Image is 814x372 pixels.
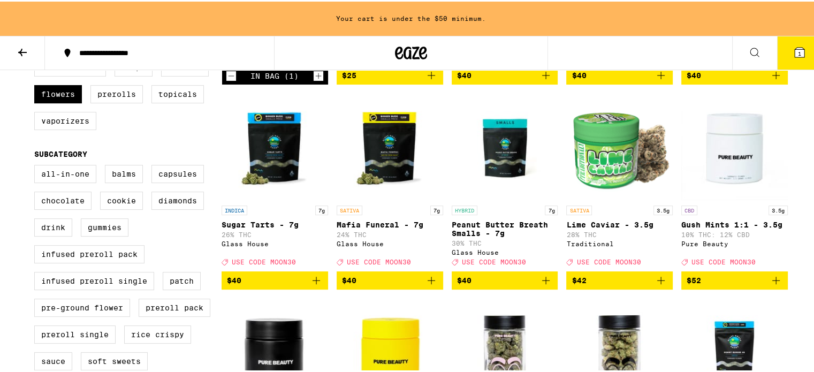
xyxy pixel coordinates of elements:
[151,190,204,208] label: Diamonds
[315,204,328,214] p: 7g
[151,83,204,102] label: Topicals
[566,65,673,83] button: Add to bag
[545,204,558,214] p: 7g
[34,324,116,342] label: Preroll Single
[34,83,82,102] label: Flowers
[222,239,328,246] div: Glass House
[572,275,586,283] span: $42
[226,69,237,80] button: Decrement
[337,204,362,214] p: SATIVA
[151,163,204,181] label: Capsules
[81,217,128,235] label: Gummies
[681,219,788,227] p: Gush Mints 1:1 - 3.5g
[681,239,788,246] div: Pure Beauty
[337,230,443,237] p: 24% THC
[452,65,558,83] button: Add to bag
[34,351,72,369] label: Sauce
[222,270,328,288] button: Add to bag
[576,257,641,264] span: USE CODE MOON30
[342,275,356,283] span: $40
[566,204,592,214] p: SATIVA
[457,70,471,78] span: $40
[337,239,443,246] div: Glass House
[681,65,788,83] button: Add to bag
[452,238,558,245] p: 30% THC
[222,204,247,214] p: INDICA
[681,270,788,288] button: Add to bag
[34,270,154,289] label: Infused Preroll Single
[566,230,673,237] p: 28% THC
[769,204,788,214] p: 3.5g
[798,49,801,55] span: 1
[691,257,756,264] span: USE CODE MOON30
[681,204,697,214] p: CBD
[90,83,143,102] label: Prerolls
[430,204,443,214] p: 7g
[6,7,77,16] span: Hi. Need any help?
[337,92,443,269] a: Open page for Mafia Funeral - 7g from Glass House
[452,247,558,254] div: Glass House
[313,69,324,80] button: Increment
[337,219,443,227] p: Mafia Funeral - 7g
[687,275,701,283] span: $52
[105,163,143,181] label: Balms
[681,92,788,269] a: Open page for Gush Mints 1:1 - 3.5g from Pure Beauty
[347,257,411,264] span: USE CODE MOON30
[452,270,558,288] button: Add to bag
[124,324,191,342] label: Rice Crispy
[566,219,673,227] p: Lime Caviar - 3.5g
[232,257,296,264] span: USE CODE MOON30
[337,270,443,288] button: Add to bag
[566,92,673,199] img: Traditional - Lime Caviar - 3.5g
[337,92,443,199] img: Glass House - Mafia Funeral - 7g
[100,190,143,208] label: Cookie
[566,92,673,269] a: Open page for Lime Caviar - 3.5g from Traditional
[250,70,299,79] div: In Bag (1)
[337,65,443,83] button: Add to bag
[163,270,201,289] label: Patch
[34,110,96,128] label: Vaporizers
[222,219,328,227] p: Sugar Tarts - 7g
[452,219,558,236] p: Peanut Butter Breath Smalls - 7g
[34,190,92,208] label: Chocolate
[452,92,558,199] img: Glass House - Peanut Butter Breath Smalls - 7g
[681,92,788,199] img: Pure Beauty - Gush Mints 1:1 - 3.5g
[457,275,471,283] span: $40
[452,204,477,214] p: HYBRID
[34,244,144,262] label: Infused Preroll Pack
[227,275,241,283] span: $40
[572,70,586,78] span: $40
[81,351,148,369] label: Soft Sweets
[681,230,788,237] p: 10% THC: 12% CBD
[452,92,558,269] a: Open page for Peanut Butter Breath Smalls - 7g from Glass House
[566,239,673,246] div: Traditional
[34,297,130,315] label: Pre-ground Flower
[34,163,96,181] label: All-In-One
[462,257,526,264] span: USE CODE MOON30
[222,92,328,199] img: Glass House - Sugar Tarts - 7g
[139,297,210,315] label: Preroll Pack
[653,204,673,214] p: 3.5g
[687,70,701,78] span: $40
[222,230,328,237] p: 26% THC
[222,92,328,269] a: Open page for Sugar Tarts - 7g from Glass House
[34,217,72,235] label: Drink
[342,70,356,78] span: $25
[34,148,87,157] legend: Subcategory
[566,270,673,288] button: Add to bag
